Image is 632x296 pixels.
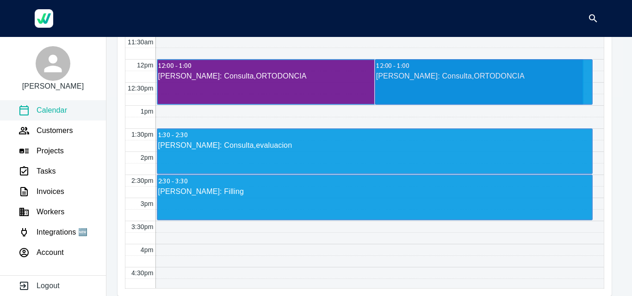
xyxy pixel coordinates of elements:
span: 3pm [141,200,154,207]
span: 12pm [137,61,154,69]
p: Projects [37,145,64,157]
div: [PERSON_NAME]: Consulta,evaluacion [158,140,592,151]
a: Werkgo Logo [28,5,60,32]
a: Customers [19,125,73,136]
span: 2pm [141,154,154,161]
img: Werkgo Logo [35,9,53,28]
p: [PERSON_NAME] [22,81,84,92]
a: Tasks [19,166,56,177]
a: Invoices [19,186,64,197]
span: 2:30pm [131,177,154,184]
span: 12:00 - 1:00 [158,61,192,69]
span: 3:30pm [131,223,154,230]
p: Integrations 🆕 [37,227,87,238]
p: Invoices [37,186,64,197]
p: Logout [37,280,60,291]
p: Account [37,247,64,258]
div: [PERSON_NAME]: Filling [158,186,592,197]
span: 1:30pm [131,131,154,138]
span: 12:00 - 1:00 [376,61,409,69]
div: [PERSON_NAME]: Consulta,ORTODONCIA [376,71,592,82]
p: Calendar [37,105,67,116]
p: Workers [37,206,64,217]
span: 11:30am [128,38,154,46]
p: Tasks [37,166,56,177]
span: 2:30 - 3:30 [158,176,188,185]
a: Projects [19,145,64,157]
a: Integrations 🆕 [19,227,87,238]
p: Customers [37,125,73,136]
span: 1pm [141,108,154,115]
div: [PERSON_NAME]: Consulta,ORTODONCIA [158,71,582,82]
span: 1:30 - 2:30 [158,130,188,139]
span: 4:30pm [131,269,154,277]
span: 4pm [141,246,154,254]
span: 12:30pm [128,85,154,92]
a: Calendar [19,105,67,116]
a: Account [19,247,64,258]
a: Workers [19,206,64,217]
